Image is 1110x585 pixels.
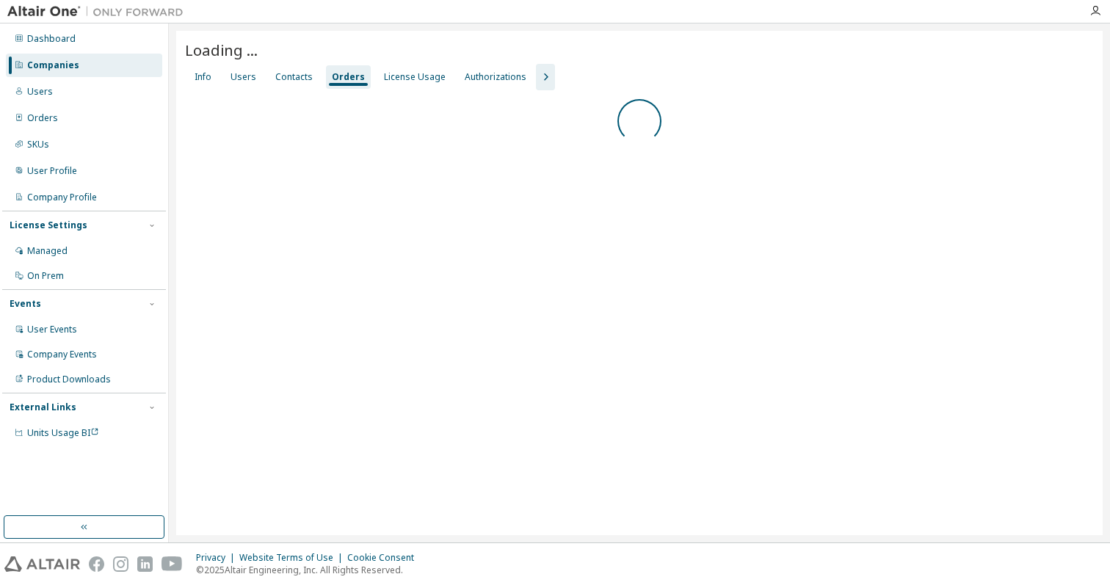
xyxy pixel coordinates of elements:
[27,270,64,282] div: On Prem
[27,112,58,124] div: Orders
[10,298,41,310] div: Events
[27,139,49,150] div: SKUs
[10,219,87,231] div: License Settings
[27,349,97,360] div: Company Events
[27,165,77,177] div: User Profile
[7,4,191,19] img: Altair One
[10,401,76,413] div: External Links
[275,71,313,83] div: Contacts
[27,59,79,71] div: Companies
[347,552,423,564] div: Cookie Consent
[89,556,104,572] img: facebook.svg
[196,552,239,564] div: Privacy
[332,71,365,83] div: Orders
[239,552,347,564] div: Website Terms of Use
[27,86,53,98] div: Users
[27,192,97,203] div: Company Profile
[4,556,80,572] img: altair_logo.svg
[27,245,68,257] div: Managed
[137,556,153,572] img: linkedin.svg
[185,40,258,60] span: Loading ...
[195,71,211,83] div: Info
[231,71,256,83] div: Users
[162,556,183,572] img: youtube.svg
[27,374,111,385] div: Product Downloads
[465,71,526,83] div: Authorizations
[113,556,128,572] img: instagram.svg
[27,426,99,439] span: Units Usage BI
[27,33,76,45] div: Dashboard
[384,71,446,83] div: License Usage
[27,324,77,335] div: User Events
[196,564,423,576] p: © 2025 Altair Engineering, Inc. All Rights Reserved.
